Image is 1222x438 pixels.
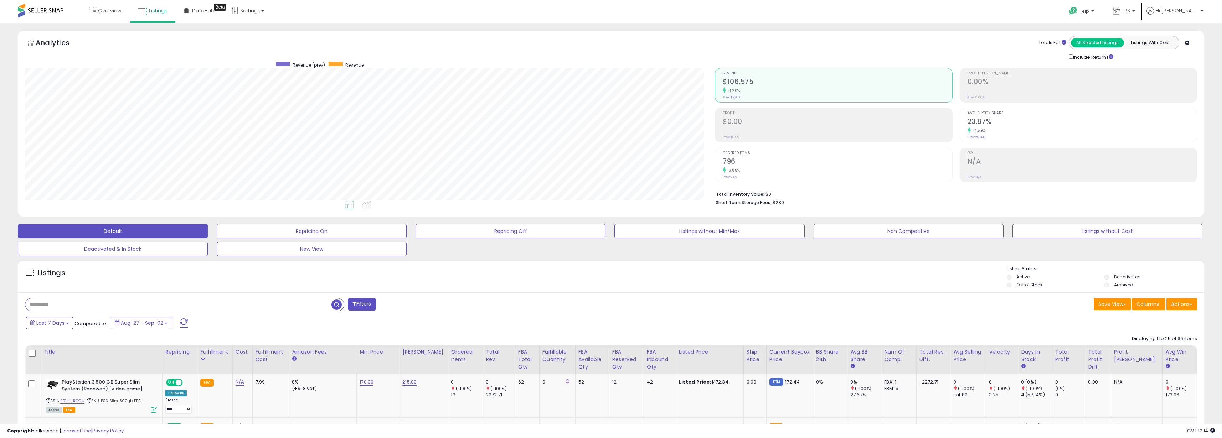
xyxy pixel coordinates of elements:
[994,386,1010,391] small: (-100%)
[769,423,783,431] small: FBA
[1166,392,1197,398] div: 173.96
[18,242,208,256] button: Deactivated & In Stock
[816,423,842,429] div: 82%
[1079,8,1089,14] span: Help
[784,423,790,429] span: 66
[1170,386,1187,391] small: (-100%)
[1132,298,1165,310] button: Columns
[723,118,952,127] h2: $0.00
[816,348,844,363] div: BB Share 24h.
[884,379,911,385] div: FBA: 1
[542,348,572,363] div: Fulfillable Quantity
[816,379,842,385] div: 0%
[1021,363,1025,370] small: Days In Stock.
[953,392,986,398] div: 174.82
[62,379,148,394] b: PlayStation 3 500 GB Super Slim System (Renewed) [video game]
[217,242,407,256] button: New View
[1114,379,1157,385] div: N/A
[679,348,741,356] div: Listed Price
[1055,423,1085,429] div: 0
[1156,7,1198,14] span: Hi [PERSON_NAME]
[1088,379,1105,385] div: 0.00
[1187,427,1215,434] span: 2025-09-10 12:14 GMT
[1114,348,1160,363] div: Profit [PERSON_NAME]
[1063,53,1122,61] div: Include Returns
[1038,40,1066,46] div: Totals For
[293,62,325,68] span: Revenue (prev)
[46,379,60,390] img: 41pHW4+W0rL._SL40_.jpg
[679,423,738,429] div: $66.17
[968,118,1197,127] h2: 23.87%
[968,72,1197,75] span: Profit [PERSON_NAME]
[456,386,472,391] small: (-100%)
[884,348,913,363] div: Num of Comp.
[612,348,641,371] div: FBA Reserved Qty
[518,423,534,429] div: 910
[968,111,1197,115] span: Avg. Buybox Share
[46,407,62,413] span: All listings currently available for purchase on Amazon
[989,379,1018,385] div: 0
[723,151,952,155] span: Ordered Items
[747,423,761,429] div: 0.00
[814,224,1004,238] button: Non Competitive
[968,135,986,139] small: Prev: 20.83%
[36,38,83,49] h5: Analytics
[542,379,570,385] div: 0
[200,423,213,431] small: FBA
[723,72,952,75] span: Revenue
[402,348,445,356] div: [PERSON_NAME]
[968,157,1197,167] h2: N/A
[850,392,881,398] div: 27.67%
[971,128,986,133] small: 14.59%
[486,392,515,398] div: 2272.71
[292,385,351,392] div: (+$1.8 var)
[884,385,911,392] div: FBM: 5
[486,423,515,429] div: 6288.03
[1055,386,1065,391] small: (0%)
[726,168,740,173] small: 6.85%
[360,423,372,430] a: 63.00
[192,7,215,14] span: DataHub
[182,380,193,386] span: OFF
[7,428,124,434] div: seller snap | |
[989,392,1018,398] div: 3.25
[44,348,159,356] div: Title
[121,319,163,327] span: Aug-27 - Sep-02
[165,398,192,414] div: Preset:
[214,4,226,11] div: Tooltip anchor
[256,379,284,385] div: 7.99
[236,348,249,356] div: Cost
[256,348,286,363] div: Fulfillment Cost
[1021,348,1049,363] div: Days In Stock
[855,386,871,391] small: (-100%)
[1021,379,1052,385] div: 0 (0%)
[26,317,73,329] button: Last 7 Days
[989,348,1015,356] div: Velocity
[723,175,737,179] small: Prev: 745
[1071,38,1124,47] button: All Selected Listings
[1088,348,1108,371] div: Total Profit Diff.
[292,423,351,429] div: 8%
[1055,348,1082,363] div: Total Profit
[968,151,1197,155] span: ROI
[679,379,738,385] div: $172.34
[518,348,536,371] div: FBA Total Qty
[92,427,124,434] a: Privacy Policy
[1069,6,1078,15] i: Get Help
[1055,379,1085,385] div: 0
[785,379,800,385] span: 172.44
[292,348,354,356] div: Amazon Fees
[1063,1,1101,23] a: Help
[1088,423,1105,429] div: 0.00
[200,348,229,356] div: Fulfillment
[679,379,711,385] b: Listed Price:
[292,379,351,385] div: 8%
[518,379,534,385] div: 62
[1094,298,1131,310] button: Save View
[402,423,415,430] a: 75.99
[360,348,396,356] div: Min Price
[919,423,945,429] div: 955.38
[747,348,763,363] div: Ship Price
[1122,7,1130,14] span: TRS
[345,62,364,68] span: Revenue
